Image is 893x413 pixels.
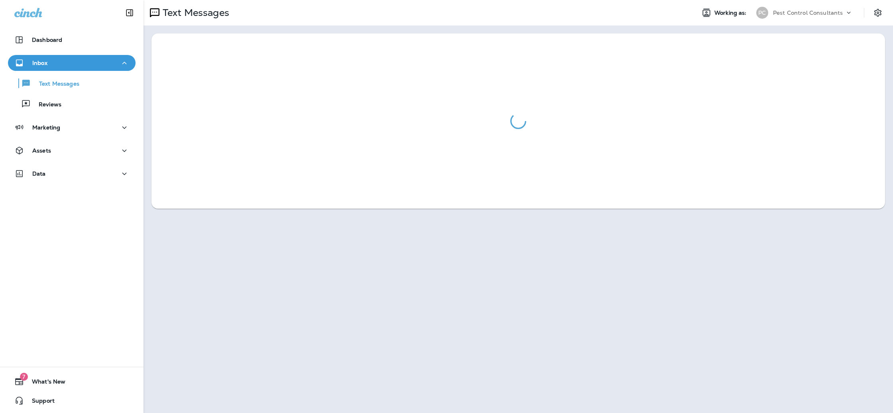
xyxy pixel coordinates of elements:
[8,393,136,409] button: Support
[714,10,748,16] span: Working as:
[8,96,136,112] button: Reviews
[8,55,136,71] button: Inbox
[8,166,136,182] button: Data
[118,5,141,21] button: Collapse Sidebar
[31,101,61,109] p: Reviews
[32,37,62,43] p: Dashboard
[8,75,136,92] button: Text Messages
[20,373,28,381] span: 7
[8,143,136,159] button: Assets
[871,6,885,20] button: Settings
[32,60,47,66] p: Inbox
[773,10,843,16] p: Pest Control Consultants
[31,80,79,88] p: Text Messages
[32,170,46,177] p: Data
[32,147,51,154] p: Assets
[32,124,60,131] p: Marketing
[159,7,229,19] p: Text Messages
[8,119,136,135] button: Marketing
[8,32,136,48] button: Dashboard
[24,378,65,388] span: What's New
[24,397,55,407] span: Support
[8,374,136,390] button: 7What's New
[756,7,768,19] div: PC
